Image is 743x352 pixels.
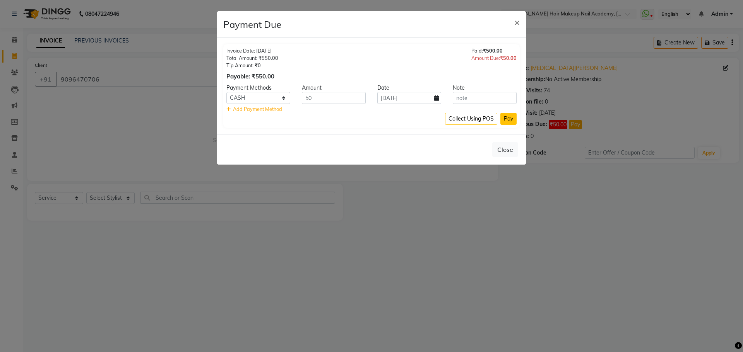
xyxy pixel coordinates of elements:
div: Total Amount: ₹550.00 [226,54,278,62]
span: × [514,16,520,28]
button: Collect Using POS [445,113,497,125]
div: Invoice Date: [DATE] [226,47,278,54]
span: ₹50.00 [500,55,517,61]
div: Amount Due: [471,54,517,62]
span: ₹500.00 [483,48,503,54]
div: Payable: ₹550.00 [226,72,278,81]
div: Date [371,84,447,92]
span: Add Payment Method [233,106,282,112]
h4: Payment Due [223,17,281,31]
div: Note [447,84,522,92]
div: Paid: [471,47,517,54]
div: Tip Amount: ₹0 [226,62,278,69]
div: Amount [296,84,371,92]
input: yyyy-mm-dd [377,92,441,104]
input: note [453,92,517,104]
button: Pay [500,113,517,125]
button: Close [492,142,518,157]
input: Amount [302,92,366,104]
div: Payment Methods [221,84,296,92]
button: Close [508,11,526,33]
